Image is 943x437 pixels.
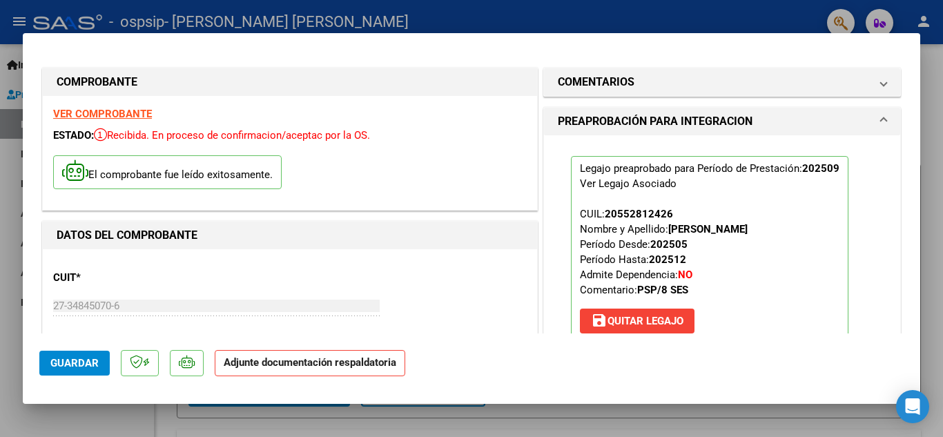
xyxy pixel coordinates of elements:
span: CUIL: Nombre y Apellido: Período Desde: Período Hasta: Admite Dependencia: [580,208,748,296]
span: Comentario: [580,284,688,296]
mat-expansion-panel-header: COMENTARIOS [544,68,900,96]
strong: NO [678,269,692,281]
strong: 202505 [650,238,688,251]
p: Legajo preaprobado para Período de Prestación: [571,156,848,340]
div: Ver Legajo Asociado [580,176,677,191]
strong: 202512 [649,253,686,266]
p: CUIT [53,270,195,286]
mat-expansion-panel-header: PREAPROBACIÓN PARA INTEGRACION [544,108,900,135]
div: 20552812426 [605,206,673,222]
button: Guardar [39,351,110,376]
h1: COMENTARIOS [558,74,634,90]
span: Recibida. En proceso de confirmacion/aceptac por la OS. [94,129,370,142]
h1: PREAPROBACIÓN PARA INTEGRACION [558,113,752,130]
span: Guardar [50,357,99,369]
span: Quitar Legajo [591,315,683,327]
p: El comprobante fue leído exitosamente. [53,155,282,189]
strong: Adjunte documentación respaldatoria [224,356,396,369]
div: PREAPROBACIÓN PARA INTEGRACION [544,135,900,371]
strong: DATOS DEL COMPROBANTE [57,229,197,242]
mat-icon: save [591,312,607,329]
button: Quitar Legajo [580,309,694,333]
span: ESTADO: [53,129,94,142]
strong: 202509 [802,162,839,175]
strong: [PERSON_NAME] [668,223,748,235]
strong: PSP/8 SES [637,284,688,296]
a: VER COMPROBANTE [53,108,152,120]
div: Open Intercom Messenger [896,390,929,423]
strong: COMPROBANTE [57,75,137,88]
